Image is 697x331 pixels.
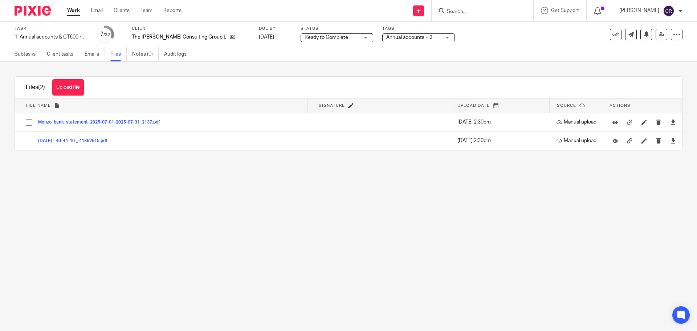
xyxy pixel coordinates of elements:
[26,104,51,108] span: File name
[164,47,192,61] a: Audit logs
[557,137,599,144] p: Manual upload
[663,5,674,17] img: svg%3E
[15,26,87,32] label: Task
[91,7,103,14] a: Email
[15,33,87,41] div: 1. Annual accounts &amp; CT600 return
[670,118,676,126] a: Download
[301,26,373,32] label: Status
[557,118,599,126] p: Manual upload
[457,118,546,126] p: [DATE] 2:30pm
[619,7,659,14] p: [PERSON_NAME]
[38,84,45,90] span: (2)
[132,33,226,41] p: The [PERSON_NAME] Consulting Group Limited
[446,9,511,15] input: Search
[386,35,432,40] span: Annual accounts + 2
[52,79,84,96] button: Upload file
[457,104,490,108] span: Upload date
[38,138,113,144] button: [DATE] - 40-44-10 _ 41362615.pdf
[67,7,80,14] a: Work
[47,47,79,61] a: Client tasks
[100,30,110,39] div: 7
[114,7,130,14] a: Clients
[85,47,105,61] a: Emails
[15,47,41,61] a: Subtasks
[26,84,45,91] h1: Files
[382,26,455,32] label: Tags
[22,134,36,148] input: Select
[110,47,127,61] a: Files
[22,116,36,129] input: Select
[319,104,345,108] span: Signature
[132,47,159,61] a: Notes (0)
[610,104,631,108] span: Actions
[557,104,576,108] span: Source
[670,137,676,144] a: Download
[103,33,110,37] small: /22
[38,120,166,125] button: Monzo_bank_statement_2025-07-01-2025-07-31_2137.pdf
[457,137,546,144] p: [DATE] 2:30pm
[259,26,292,32] label: Due by
[259,35,274,40] span: [DATE]
[163,7,182,14] a: Reports
[132,26,250,32] label: Client
[15,6,51,16] img: Pixie
[140,7,152,14] a: Team
[15,33,87,41] div: 1. Annual accounts & CT600 return
[305,35,348,40] span: Ready to Complete
[551,8,579,13] span: Get Support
